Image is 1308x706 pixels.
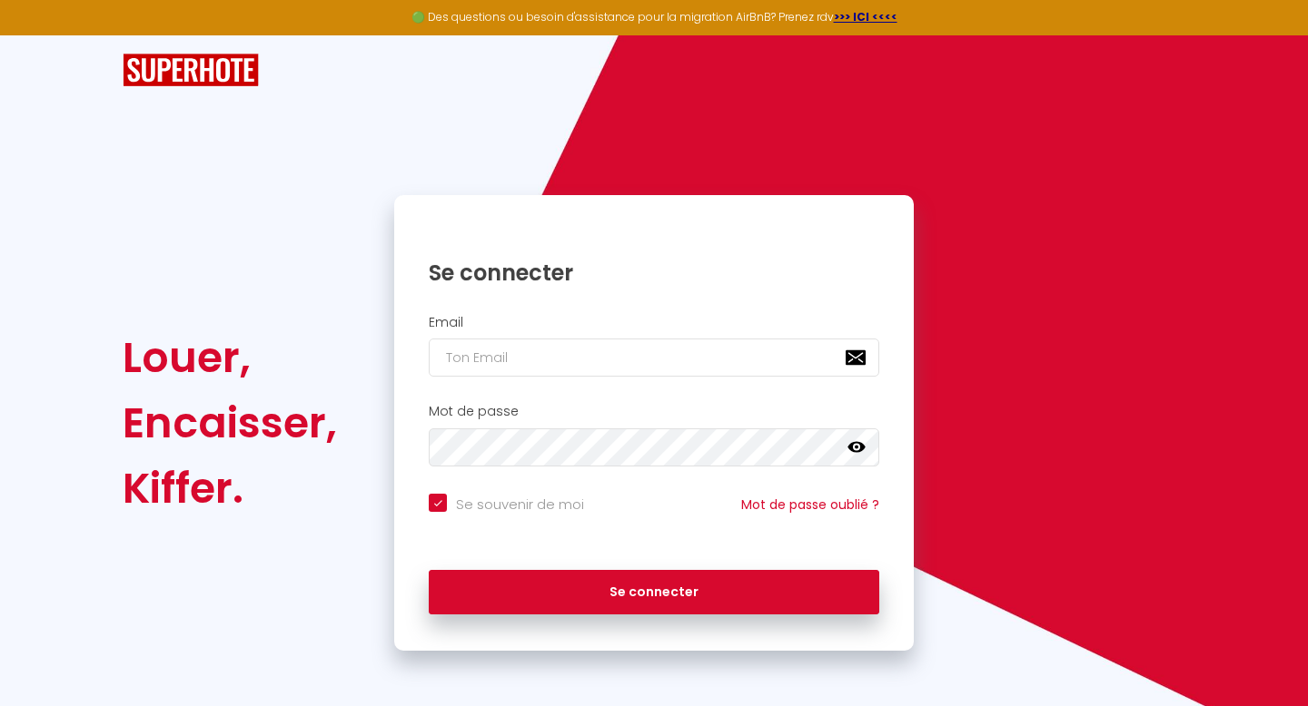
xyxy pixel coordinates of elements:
[429,404,879,419] h2: Mot de passe
[429,315,879,330] h2: Email
[123,390,337,456] div: Encaisser,
[429,338,879,377] input: Ton Email
[123,325,337,390] div: Louer,
[123,54,259,87] img: SuperHote logo
[429,570,879,615] button: Se connecter
[741,495,879,514] a: Mot de passe oublié ?
[834,9,897,25] a: >>> ICI <<<<
[429,259,879,287] h1: Se connecter
[123,456,337,521] div: Kiffer.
